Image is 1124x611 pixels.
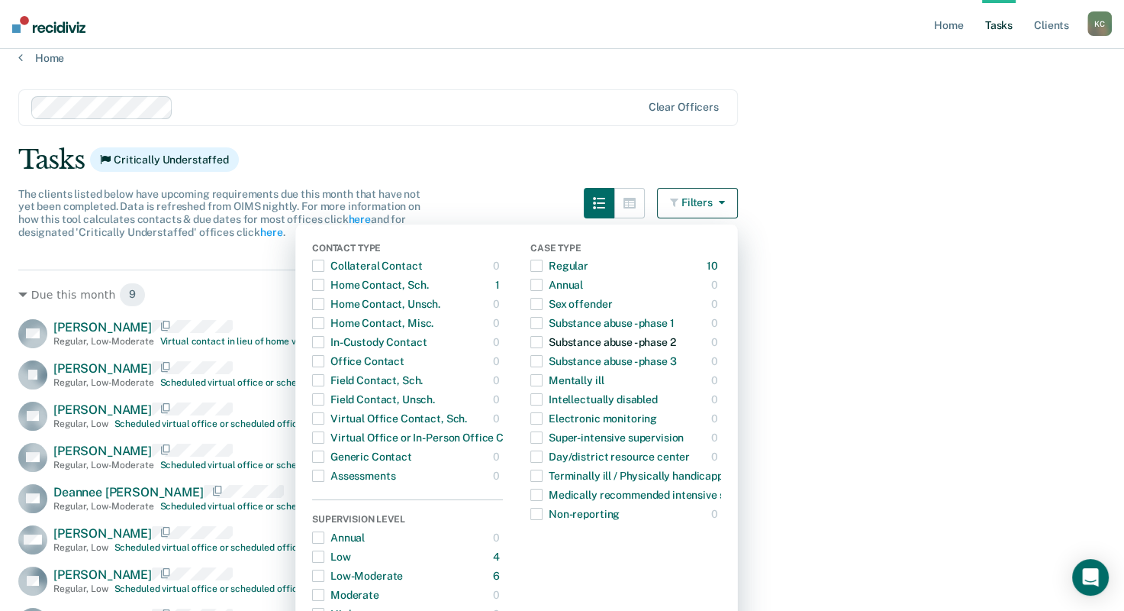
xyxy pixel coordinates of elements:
span: [PERSON_NAME] [53,402,152,417]
div: Regular , Low-Moderate [53,460,154,470]
div: Scheduled virtual office or scheduled office recommended [DATE] [114,584,397,594]
div: Substance abuse - phase 1 [530,311,675,335]
div: 0 [711,349,721,373]
div: 0 [493,406,503,431]
div: Scheduled virtual office or scheduled office recommended [DATE] [160,460,443,470]
span: Critically Understaffed [90,147,239,172]
div: Virtual Office Contact, Sch. [312,406,467,431]
a: here [260,226,282,238]
div: Day/district resource center [530,445,690,469]
div: Sex offender [530,292,612,316]
div: Field Contact, Sch. [312,368,423,393]
span: The clients listed below have upcoming requirements due this month that have not yet been complet... [18,188,420,238]
div: Regular , Low [53,419,108,429]
div: 0 [711,368,721,393]
span: [PERSON_NAME] [53,444,152,458]
div: Generic Contact [312,445,412,469]
div: Scheduled virtual office or scheduled office recommended [DATE] [114,419,397,429]
div: 0 [493,292,503,316]
div: Scheduled virtual office or scheduled office recommended [DATE] [160,501,443,512]
span: [PERSON_NAME] [53,361,152,376]
div: Electronic monitoring [530,406,657,431]
div: Supervision Level [312,514,503,528]
div: Office Contact [312,349,404,373]
div: 0 [493,387,503,412]
div: 0 [493,349,503,373]
div: 0 [493,525,503,550]
div: 0 [711,406,721,431]
span: [PERSON_NAME] [53,567,152,582]
div: 0 [493,330,503,354]
a: here [348,213,370,225]
div: Case Type [530,243,721,257]
div: Assessments [312,464,395,488]
div: Open Intercom Messenger [1072,559,1109,596]
img: Recidiviz [12,16,85,33]
div: Regular [530,254,588,278]
div: Due this month 9 [18,283,738,307]
div: Tasks [18,144,1106,176]
div: 0 [711,292,721,316]
div: Low [312,545,351,569]
div: Field Contact, Unsch. [312,387,435,412]
div: Regular , Low [53,584,108,594]
div: 6 [493,564,503,588]
div: Virtual Office or In-Person Office Contact [312,425,536,450]
div: 0 [493,254,503,278]
div: 0 [711,330,721,354]
div: 0 [493,464,503,488]
div: Virtual contact in lieu of home visit (scheduled) recommended [DATE] [160,336,456,347]
div: 0 [711,273,721,297]
div: Home Contact, Misc. [312,311,433,335]
div: Clear officers [649,101,719,114]
div: 0 [711,445,721,469]
div: 4 [493,545,503,569]
div: Annual [312,525,365,550]
div: 0 [711,502,721,526]
div: Super-intensive supervision [530,425,684,450]
div: Regular , Low [53,542,108,553]
div: 10 [707,254,721,278]
div: Scheduled virtual office or scheduled office recommended [DATE] [114,542,397,553]
span: Deannee [PERSON_NAME] [53,485,204,499]
div: Regular , Low-Moderate [53,501,154,512]
div: In-Custody Contact [312,330,427,354]
div: Home Contact, Unsch. [312,292,440,316]
div: Low-Moderate [312,564,403,588]
div: Substance abuse - phase 2 [530,330,676,354]
button: KC [1087,11,1112,36]
div: Mentally ill [530,368,604,393]
div: Scheduled virtual office or scheduled office recommended [DATE] [160,377,443,388]
div: Collateral Contact [312,254,422,278]
div: Regular , Low-Moderate [53,377,154,388]
div: Contact Type [312,243,503,257]
div: Regular , Low-Moderate [53,336,154,347]
div: 1 [495,273,503,297]
div: Home Contact, Sch. [312,273,428,297]
div: K C [1087,11,1112,36]
button: Filters [657,188,738,218]
div: 0 [493,445,503,469]
div: 0 [493,583,503,607]
div: Moderate [312,583,379,607]
span: 9 [119,283,146,307]
span: [PERSON_NAME] [53,320,152,335]
div: Non-reporting [530,502,620,526]
span: [PERSON_NAME] [53,526,152,541]
div: Intellectually disabled [530,387,658,412]
div: 0 [493,368,503,393]
div: Substance abuse - phase 3 [530,349,677,373]
div: 0 [493,311,503,335]
div: Annual [530,273,583,297]
a: Home [18,51,1106,65]
div: 0 [711,387,721,412]
div: Terminally ill / Physically handicapped [530,464,736,488]
div: 0 [711,311,721,335]
div: 0 [711,425,721,450]
div: Medically recommended intensive supervision [530,483,775,507]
